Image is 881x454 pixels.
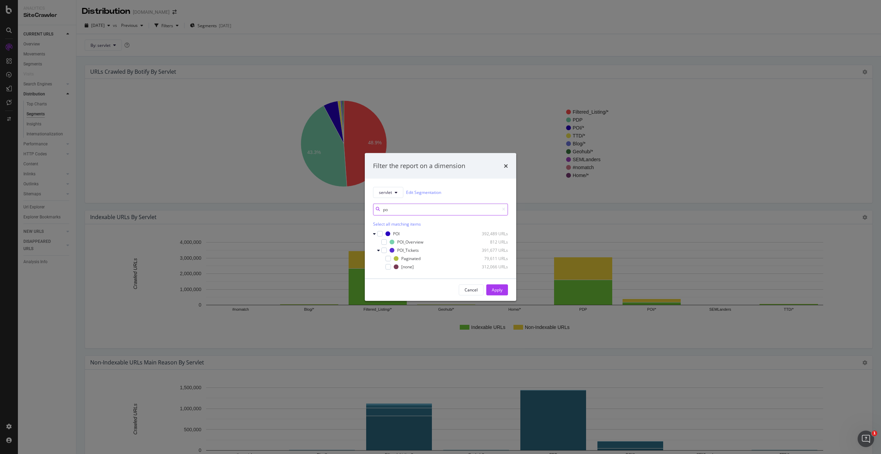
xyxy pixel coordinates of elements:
[504,162,508,171] div: times
[365,153,516,301] div: modal
[858,431,874,447] iframe: Intercom live chat
[474,231,508,237] div: 392,489 URLs
[474,247,508,253] div: 391,677 URLs
[373,221,508,227] div: Select all matching items
[373,203,508,215] input: Search
[397,247,419,253] div: POI_Tickets
[401,264,414,270] div: [none]
[492,287,502,293] div: Apply
[373,187,403,198] button: servlet
[459,284,484,295] button: Cancel
[486,284,508,295] button: Apply
[379,189,392,195] span: servlet
[393,231,400,237] div: POI
[465,287,478,293] div: Cancel
[401,256,421,261] div: Paginated
[474,264,508,270] div: 312,066 URLs
[474,256,508,261] div: 79,611 URLs
[872,431,877,436] span: 1
[373,162,465,171] div: Filter the report on a dimension
[474,239,508,245] div: 812 URLs
[406,189,441,196] a: Edit Segmentation
[397,239,423,245] div: POI_Overview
